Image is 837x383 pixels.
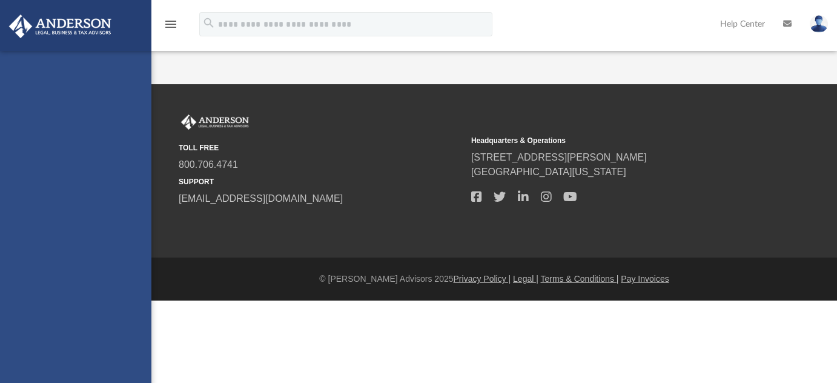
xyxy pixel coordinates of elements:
img: Anderson Advisors Platinum Portal [5,15,115,38]
a: [EMAIL_ADDRESS][DOMAIN_NAME] [179,193,343,204]
small: SUPPORT [179,176,463,187]
i: menu [164,17,178,32]
a: Terms & Conditions | [541,274,619,284]
div: © [PERSON_NAME] Advisors 2025 [151,273,837,285]
a: Privacy Policy | [454,274,511,284]
img: Anderson Advisors Platinum Portal [179,115,251,130]
small: TOLL FREE [179,142,463,153]
a: menu [164,23,178,32]
a: [GEOGRAPHIC_DATA][US_STATE] [471,167,626,177]
i: search [202,16,216,30]
a: [STREET_ADDRESS][PERSON_NAME] [471,152,647,162]
a: Pay Invoices [621,274,669,284]
a: Legal | [513,274,538,284]
small: Headquarters & Operations [471,135,755,146]
a: 800.706.4741 [179,159,238,170]
img: User Pic [810,15,828,33]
